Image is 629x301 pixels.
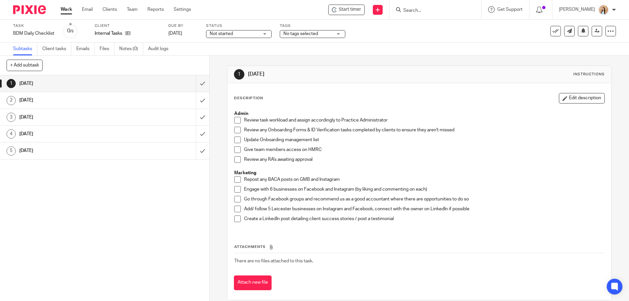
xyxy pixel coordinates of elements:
h1: [DATE] [19,79,133,88]
span: There are no files attached to this task. [234,259,313,263]
input: Search [403,8,462,14]
p: Review task workload and assign accordingly to Practice Administrator [244,117,604,123]
label: Due by [168,23,198,28]
span: Start timer [339,6,361,13]
p: Repost any BACA posts on GMB and Instagram [244,176,604,183]
p: Description [234,96,263,101]
div: BDM Daily Checklist [13,30,54,37]
h1: [DATE] [19,112,133,122]
label: Tags [280,23,345,28]
img: Pixie [13,5,46,14]
p: Internal Tasks [95,30,122,37]
h1: [DATE] [19,129,133,139]
strong: Admin [234,111,248,116]
a: Subtasks [13,43,37,55]
p: Go through Facebook groups and recommend us as a good accountant where there are opportunities to... [244,196,604,202]
strong: Marketing [234,171,257,175]
span: Not started [210,31,233,36]
div: 1 [234,69,244,80]
span: [DATE] [168,31,182,36]
p: [PERSON_NAME] [559,6,595,13]
p: Engage with 6 businesses on Facebook and Instagram (by liking and commenting on each) [244,186,604,193]
div: 2 [7,96,16,105]
div: 0 [67,27,74,35]
p: Review any RA's awaiting approval [244,156,604,163]
a: Email [82,6,93,13]
span: Attachments [234,245,266,249]
label: Status [206,23,272,28]
a: Audit logs [148,43,173,55]
button: Edit description [559,93,605,103]
h1: [DATE] [19,146,133,156]
a: Team [127,6,138,13]
div: Internal Tasks - BDM Daily Checklist [328,5,365,15]
a: Notes (0) [119,43,143,55]
a: Files [100,43,114,55]
h1: [DATE] [248,71,433,78]
label: Client [95,23,160,28]
h1: [DATE] [19,95,133,105]
a: Emails [76,43,95,55]
a: Client tasks [42,43,71,55]
a: Clients [103,6,117,13]
p: Create a LinkedIn post detailing client success stories / post a testimonial [244,216,604,222]
div: 1 [7,79,16,88]
div: 3 [7,113,16,122]
a: Work [61,6,72,13]
a: Reports [147,6,164,13]
div: Instructions [573,72,605,77]
p: Review any Onboarding Forms & ID Verification tasks completed by clients to ensure they aren't mi... [244,127,604,133]
p: Update Onboarding management list [244,137,604,143]
img: Linkedin%20Posts%20-%20Client%20success%20stories%20(1).png [598,5,609,15]
button: + Add subtask [7,60,43,71]
span: No tags selected [283,31,318,36]
small: /5 [70,29,74,33]
p: Give team members access on HMRC [244,146,604,153]
button: Attach new file [234,275,272,290]
div: 5 [7,146,16,156]
span: Get Support [497,7,523,12]
p: Add/ follow 5 Leicester businesses on Instagram and Facebook, connect with the owner on LinkedIn ... [244,206,604,212]
label: Task [13,23,54,28]
a: Settings [174,6,191,13]
div: 4 [7,129,16,139]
